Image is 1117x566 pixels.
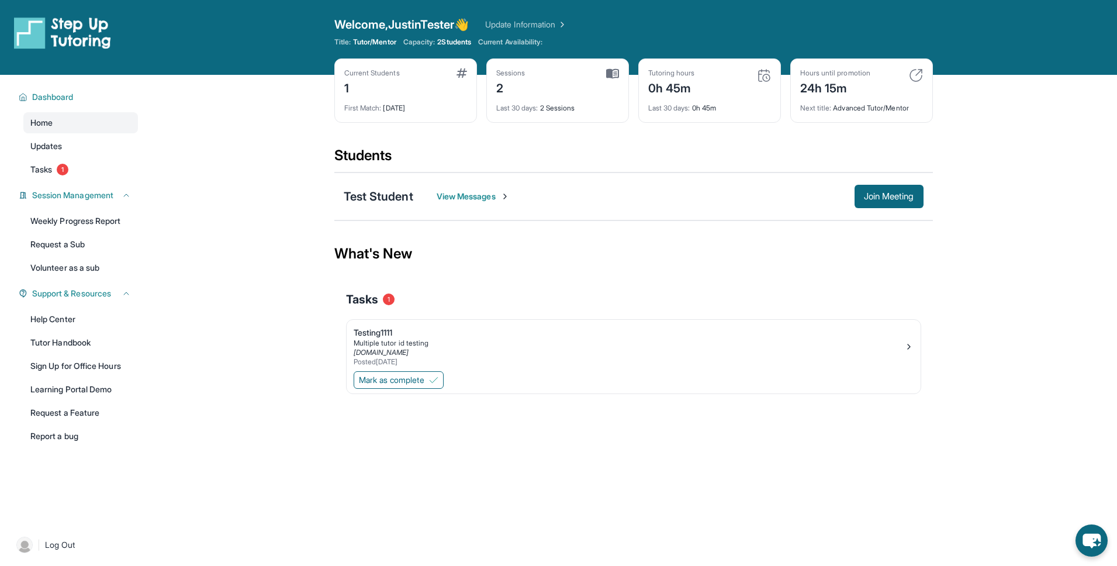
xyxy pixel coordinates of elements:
[23,402,138,423] a: Request a Feature
[30,164,52,175] span: Tasks
[334,16,469,33] span: Welcome, JustinTester 👋
[855,185,924,208] button: Join Meeting
[23,379,138,400] a: Learning Portal Demo
[437,191,510,202] span: View Messages
[27,91,131,103] button: Dashboard
[648,96,771,113] div: 0h 45m
[354,327,904,339] div: Testing1111
[437,37,471,47] span: 2 Students
[12,532,138,558] a: |Log Out
[354,348,409,357] a: [DOMAIN_NAME]
[344,68,400,78] div: Current Students
[648,68,695,78] div: Tutoring hours
[457,68,467,78] img: card
[800,68,870,78] div: Hours until promotion
[37,538,40,552] span: |
[353,37,396,47] span: Tutor/Mentor
[23,112,138,133] a: Home
[23,426,138,447] a: Report a bug
[23,257,138,278] a: Volunteer as a sub
[403,37,435,47] span: Capacity:
[23,332,138,353] a: Tutor Handbook
[909,68,923,82] img: card
[27,288,131,299] button: Support & Resources
[555,19,567,30] img: Chevron Right
[14,16,111,49] img: logo
[496,96,619,113] div: 2 Sessions
[23,136,138,157] a: Updates
[485,19,567,30] a: Update Information
[32,288,111,299] span: Support & Resources
[359,374,424,386] span: Mark as complete
[23,356,138,377] a: Sign Up for Office Hours
[606,68,619,79] img: card
[478,37,542,47] span: Current Availability:
[57,164,68,175] span: 1
[354,371,444,389] button: Mark as complete
[30,117,53,129] span: Home
[354,357,904,367] div: Posted [DATE]
[334,228,933,279] div: What's New
[344,78,400,96] div: 1
[800,96,923,113] div: Advanced Tutor/Mentor
[16,537,33,553] img: user-img
[23,234,138,255] a: Request a Sub
[496,78,525,96] div: 2
[496,103,538,112] span: Last 30 days :
[800,78,870,96] div: 24h 15m
[346,291,378,308] span: Tasks
[383,294,395,305] span: 1
[30,140,63,152] span: Updates
[23,210,138,232] a: Weekly Progress Report
[23,309,138,330] a: Help Center
[45,539,75,551] span: Log Out
[500,192,510,201] img: Chevron-Right
[344,96,467,113] div: [DATE]
[354,339,904,348] div: Multiple tutor id testing
[347,320,921,369] a: Testing1111Multiple tutor id testing[DOMAIN_NAME]Posted[DATE]
[864,193,914,200] span: Join Meeting
[1075,524,1108,557] button: chat-button
[429,375,438,385] img: Mark as complete
[344,188,413,205] div: Test Student
[496,68,525,78] div: Sessions
[800,103,832,112] span: Next title :
[27,189,131,201] button: Session Management
[648,78,695,96] div: 0h 45m
[32,91,74,103] span: Dashboard
[334,37,351,47] span: Title:
[344,103,382,112] span: First Match :
[32,189,113,201] span: Session Management
[648,103,690,112] span: Last 30 days :
[757,68,771,82] img: card
[23,159,138,180] a: Tasks1
[334,146,933,172] div: Students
